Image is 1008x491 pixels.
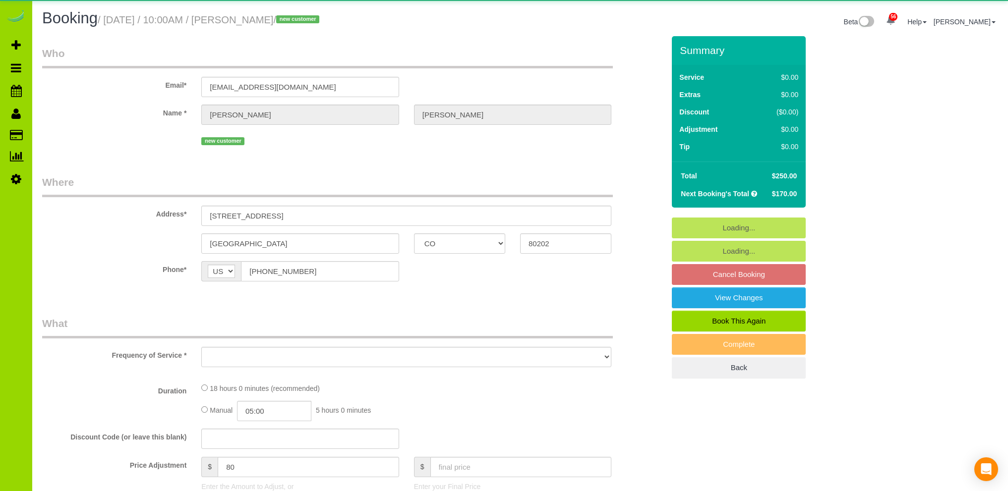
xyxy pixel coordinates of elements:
[35,261,194,274] label: Phone*
[679,72,704,82] label: Service
[273,14,322,25] span: /
[35,347,194,360] label: Frequency of Service *
[201,77,399,97] input: Email*
[681,190,749,198] strong: Next Booking's Total
[679,107,709,117] label: Discount
[42,316,613,338] legend: What
[210,384,320,392] span: 18 hours 0 minutes (recommended)
[881,10,900,32] a: 56
[756,142,798,152] div: $0.00
[679,90,701,100] label: Extras
[201,137,244,145] span: new customer
[679,124,717,134] label: Adjustment
[35,382,194,396] label: Duration
[907,18,927,26] a: Help
[35,105,194,118] label: Name *
[672,311,806,331] a: Book This Again
[756,72,798,82] div: $0.00
[430,457,612,477] input: final price
[42,46,613,68] legend: Who
[35,206,194,219] label: Address*
[241,261,399,281] input: Phone*
[756,107,798,117] div: ($0.00)
[974,457,998,481] div: Open Intercom Messenger
[889,13,897,21] span: 56
[679,142,690,152] label: Tip
[520,233,611,254] input: Zip Code*
[414,457,430,477] span: $
[98,14,322,25] small: / [DATE] / 10:00AM / [PERSON_NAME]
[35,457,194,470] label: Price Adjustment
[756,90,798,100] div: $0.00
[42,9,98,27] span: Booking
[201,233,399,254] input: City*
[201,457,218,477] span: $
[934,18,996,26] a: [PERSON_NAME]
[681,172,697,180] strong: Total
[210,406,233,414] span: Manual
[316,406,371,414] span: 5 hours 0 minutes
[35,429,194,442] label: Discount Code (or leave this blank)
[858,16,874,29] img: New interface
[772,190,797,198] span: $170.00
[672,287,806,308] a: View Changes
[6,10,26,24] img: Automaid Logo
[35,77,194,90] label: Email*
[844,18,875,26] a: Beta
[42,175,613,197] legend: Where
[672,357,806,378] a: Back
[680,45,801,56] h3: Summary
[756,124,798,134] div: $0.00
[772,172,797,180] span: $250.00
[414,105,611,125] input: Last Name*
[201,105,399,125] input: First Name*
[276,15,319,23] span: new customer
